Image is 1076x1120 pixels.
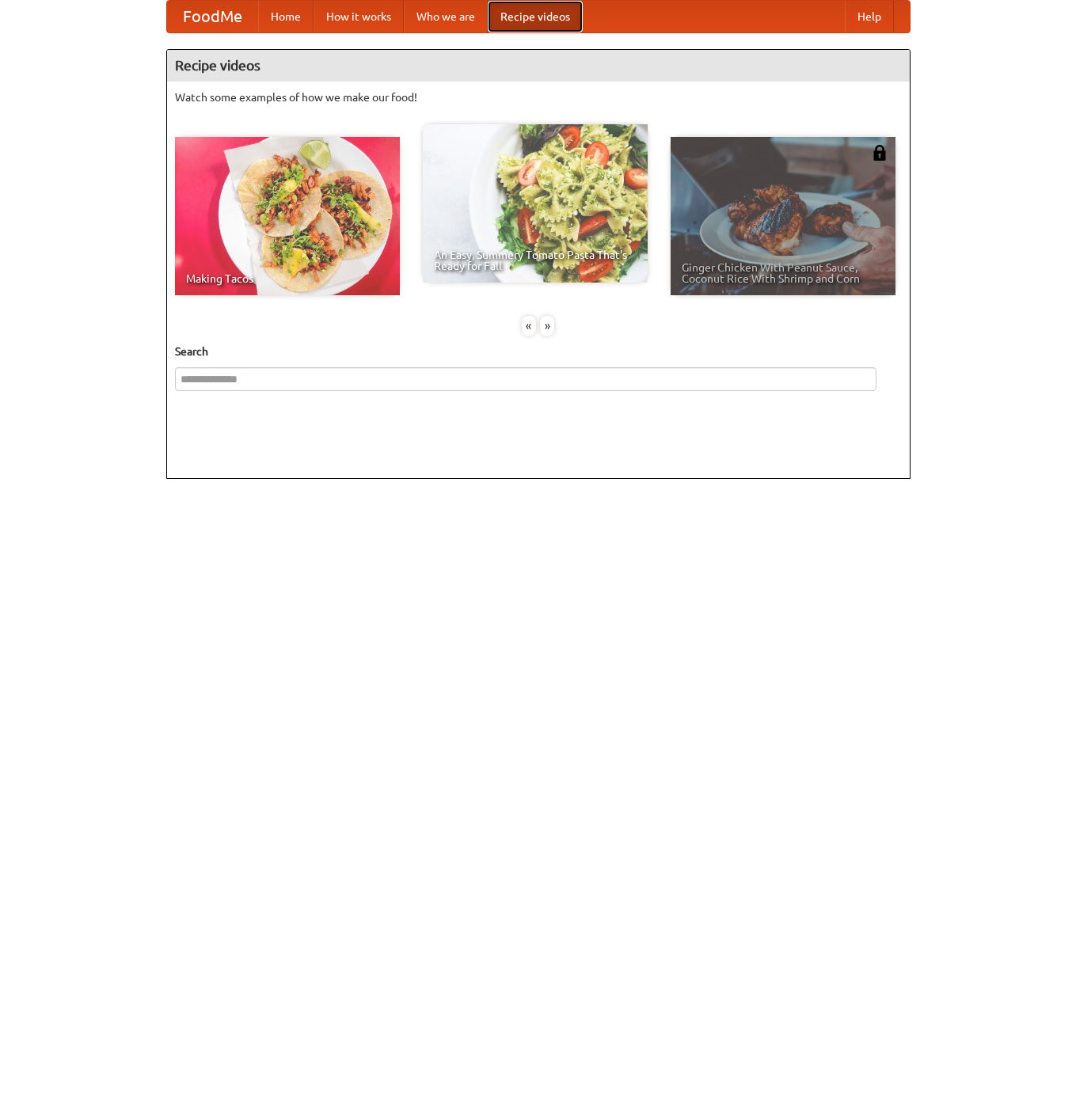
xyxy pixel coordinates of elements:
a: Home [258,1,314,32]
span: An Easy, Summery Tomato Pasta That's Ready for Fall [434,249,637,271]
span: Making Tacos [186,273,389,284]
h4: Recipe videos [167,50,910,82]
h5: Search [175,344,902,359]
a: Help [845,1,894,32]
p: Watch some examples of how we make our food! [175,89,902,105]
a: How it works [314,1,404,32]
div: « [522,316,536,336]
a: An Easy, Summery Tomato Pasta That's Ready for Fall [423,124,648,283]
a: Making Tacos [175,137,400,295]
div: » [540,316,554,336]
a: FoodMe [167,1,258,32]
a: Recipe videos [488,1,583,32]
img: 483408.png [872,145,888,161]
a: Who we are [404,1,488,32]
